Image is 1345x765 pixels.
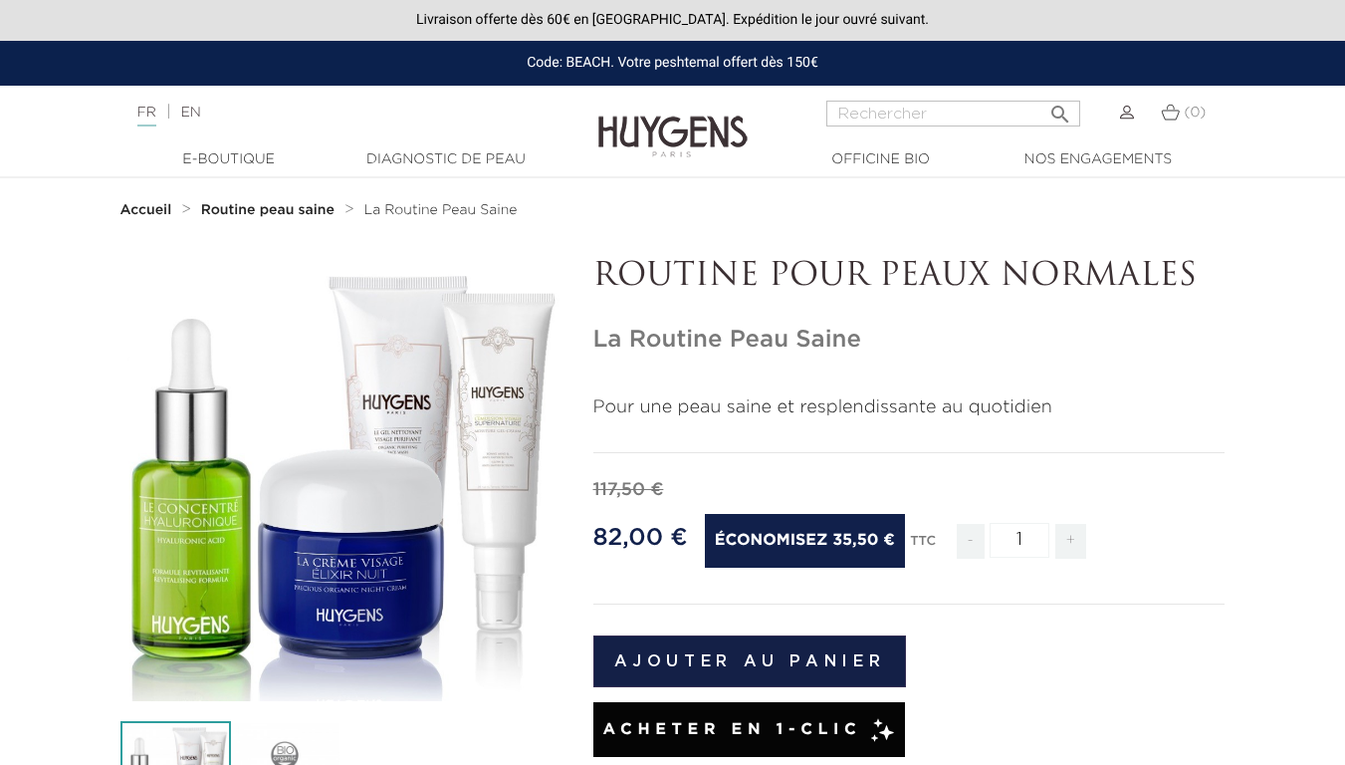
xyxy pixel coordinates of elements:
[201,202,339,218] a: Routine peau saine
[593,326,1226,355] h1: La Routine Peau Saine
[593,636,907,687] button: Ajouter au panier
[999,149,1198,170] a: Nos engagements
[120,203,172,217] strong: Accueil
[593,258,1226,296] p: ROUTINE POUR PEAUX NORMALES
[826,101,1080,127] input: Rechercher
[593,481,664,499] span: 117,50 €
[127,101,546,125] div: |
[705,514,905,568] span: Économisez 35,50 €
[346,149,546,170] a: Diagnostic de peau
[598,84,748,160] img: Huygens
[1042,95,1078,122] button: 
[990,523,1049,558] input: Quantité
[593,394,1226,421] p: Pour une peau saine et resplendissante au quotidien
[120,202,176,218] a: Accueil
[957,524,985,559] span: -
[593,526,688,550] span: 82,00 €
[1055,524,1087,559] span: +
[910,520,936,574] div: TTC
[782,149,981,170] a: Officine Bio
[201,203,335,217] strong: Routine peau saine
[129,149,329,170] a: E-Boutique
[137,106,156,127] a: FR
[1184,106,1206,120] span: (0)
[180,106,200,120] a: EN
[363,202,517,218] a: La Routine Peau Saine
[363,203,517,217] span: La Routine Peau Saine
[1048,97,1072,121] i: 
